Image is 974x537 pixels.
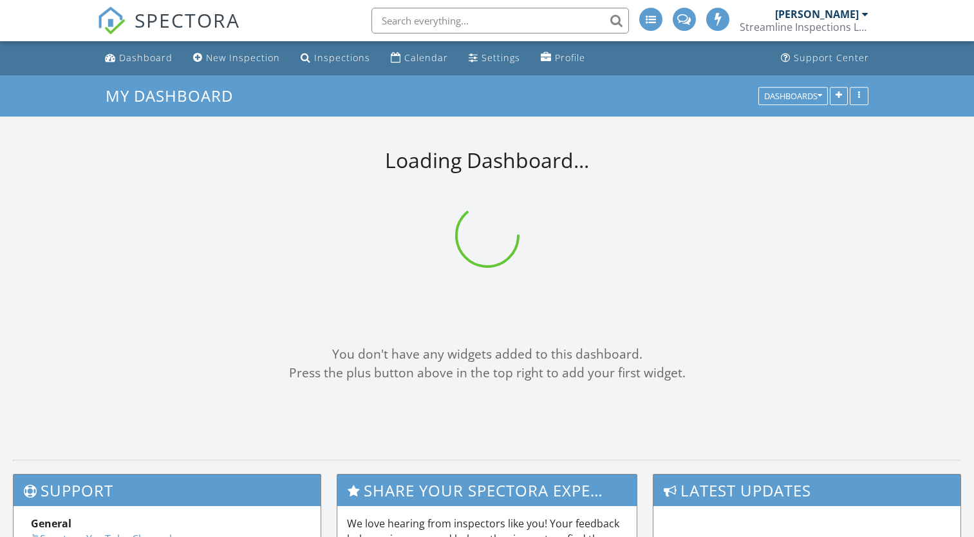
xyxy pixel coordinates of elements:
a: Calendar [386,46,453,70]
a: New Inspection [188,46,285,70]
a: SPECTORA [97,17,240,44]
span: SPECTORA [135,6,240,33]
button: Dashboards [758,87,828,105]
img: The Best Home Inspection Software - Spectora [97,6,126,35]
strong: General [31,516,71,531]
h3: Share Your Spectora Experience [337,475,637,506]
h3: Latest Updates [653,475,960,506]
h3: Support [14,475,321,506]
div: You don't have any widgets added to this dashboard. [13,345,961,364]
div: Settings [482,52,520,64]
div: Press the plus button above in the top right to add your first widget. [13,364,961,382]
div: Streamline Inspections LLC [740,21,868,33]
a: Profile [536,46,590,70]
a: Settings [464,46,525,70]
div: Profile [555,52,585,64]
a: Inspections [295,46,375,70]
div: New Inspection [206,52,280,64]
div: Support Center [794,52,869,64]
div: Inspections [314,52,370,64]
div: [PERSON_NAME] [775,8,859,21]
div: Dashboards [764,91,822,100]
a: My Dashboard [106,85,244,106]
a: Support Center [776,46,874,70]
a: Dashboard [100,46,178,70]
div: Dashboard [119,52,173,64]
input: Search everything... [371,8,629,33]
div: Calendar [404,52,448,64]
